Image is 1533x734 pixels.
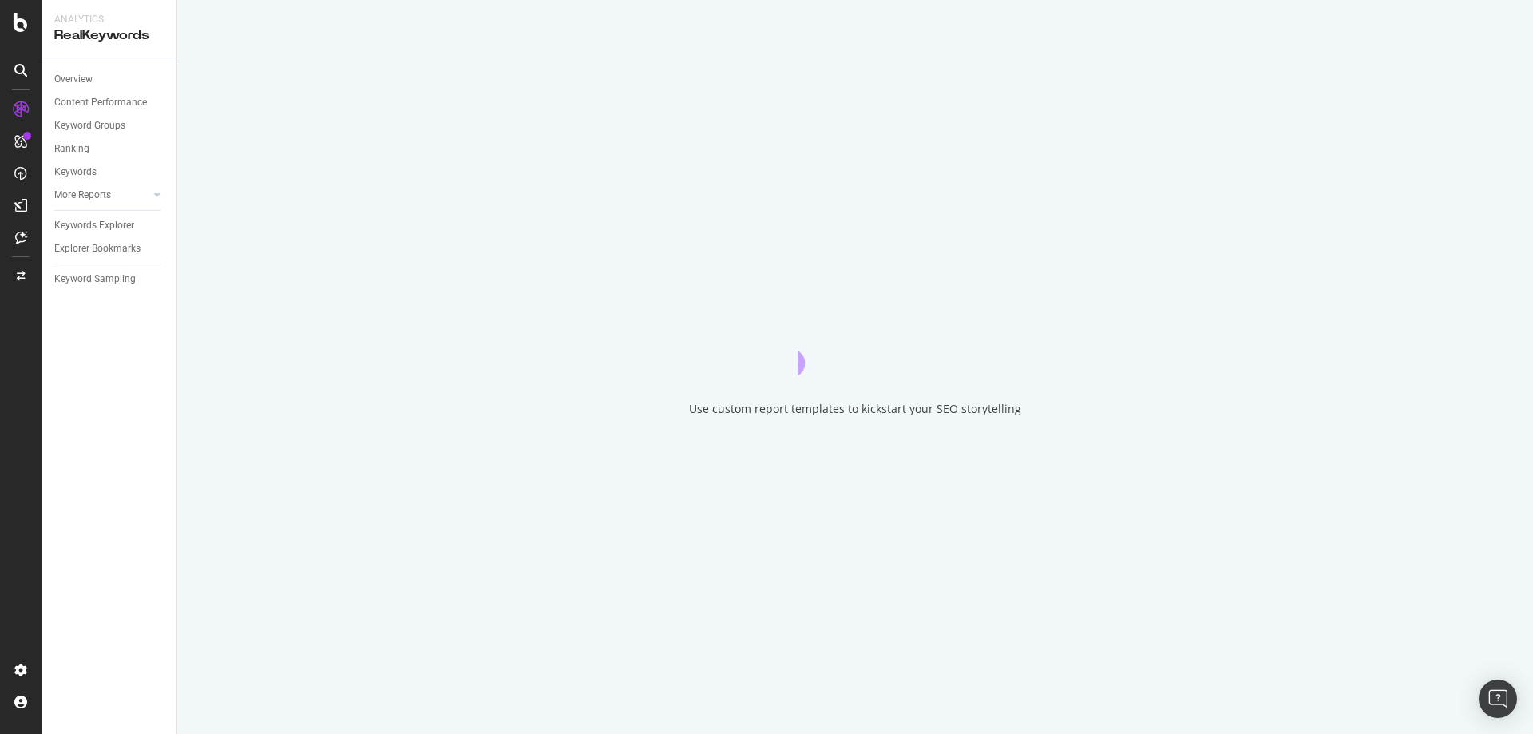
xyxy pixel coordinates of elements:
a: Overview [54,71,165,88]
div: Keywords Explorer [54,217,134,234]
a: Content Performance [54,94,165,111]
div: More Reports [54,187,111,204]
div: Keyword Groups [54,117,125,134]
a: Explorer Bookmarks [54,240,165,257]
div: Ranking [54,141,89,157]
div: Use custom report templates to kickstart your SEO storytelling [689,401,1021,417]
div: Keyword Sampling [54,271,136,288]
div: animation [798,318,913,375]
div: Analytics [54,13,164,26]
a: Keywords [54,164,165,181]
a: More Reports [54,187,149,204]
div: Overview [54,71,93,88]
a: Ranking [54,141,165,157]
div: Content Performance [54,94,147,111]
div: Open Intercom Messenger [1479,680,1517,718]
div: RealKeywords [54,26,164,45]
div: Explorer Bookmarks [54,240,141,257]
div: Keywords [54,164,97,181]
a: Keywords Explorer [54,217,165,234]
a: Keyword Sampling [54,271,165,288]
a: Keyword Groups [54,117,165,134]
